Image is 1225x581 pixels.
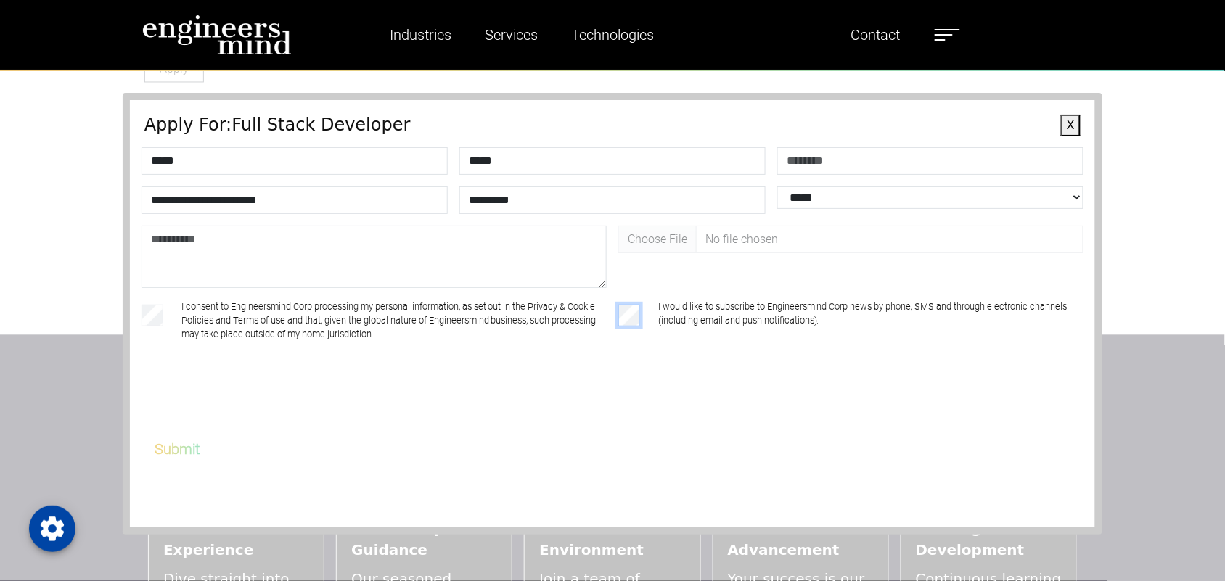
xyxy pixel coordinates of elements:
iframe: reCAPTCHA [144,377,365,434]
a: Services [479,18,544,51]
a: Industries [384,18,457,51]
a: Contact [845,18,906,51]
img: logo [142,15,292,55]
label: I would like to subscribe to Engineersmind Corp news by phone, SMS and through electronic channel... [658,300,1083,342]
button: X [1061,115,1081,136]
label: I consent to Engineersmind Corp processing my personal information, as set out in the Privacy & C... [181,300,607,342]
a: Technologies [565,18,660,51]
button: Submit [136,434,218,464]
h4: Apply For: Full Stack Developer [144,115,1081,136]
